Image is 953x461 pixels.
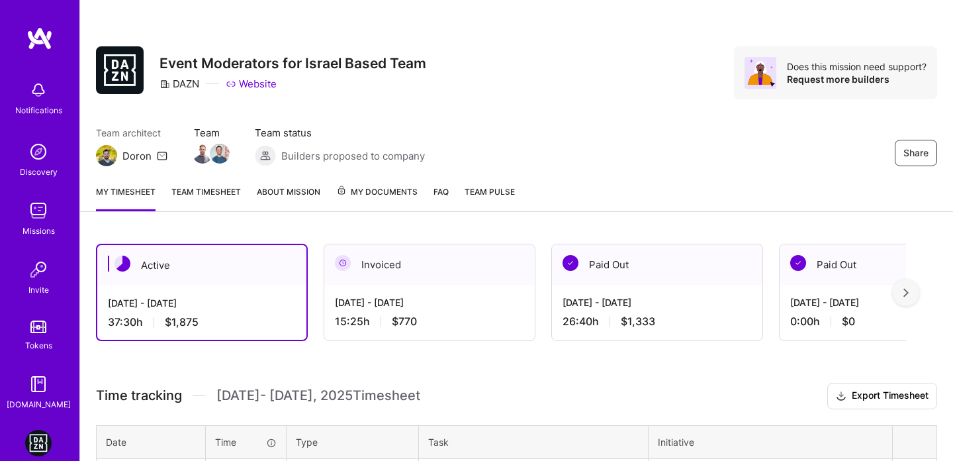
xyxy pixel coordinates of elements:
span: Team status [255,126,425,140]
i: icon CompanyGray [159,79,170,89]
img: Invite [25,256,52,283]
img: Invoiced [335,255,351,271]
div: 37:30 h [108,315,296,329]
button: Share [895,140,937,166]
div: Doron [122,149,152,163]
img: logo [26,26,53,50]
div: 15:25 h [335,315,524,329]
img: discovery [25,138,52,165]
div: Discovery [20,165,58,179]
img: Paid Out [563,255,578,271]
img: Team Architect [96,145,117,166]
div: Active [97,245,306,285]
a: About Mission [257,185,320,211]
button: Export Timesheet [827,383,937,409]
a: Team Pulse [465,185,515,211]
img: Team Member Avatar [210,144,230,164]
div: Paid Out [552,244,762,285]
a: Team Member Avatar [211,142,228,165]
span: Team Pulse [465,187,515,197]
i: icon Mail [157,150,167,161]
img: tokens [30,321,46,333]
img: Paid Out [790,255,806,271]
img: Builders proposed to company [255,145,276,166]
h3: Event Moderators for Israel Based Team [159,55,426,72]
a: Team Member Avatar [194,142,211,165]
div: [DATE] - [DATE] [563,295,752,309]
span: Time tracking [96,387,182,404]
th: Date [97,425,206,458]
span: [DATE] - [DATE] , 2025 Timesheet [216,387,420,404]
a: Team timesheet [171,185,241,211]
a: FAQ [433,185,449,211]
span: Team [194,126,228,140]
span: Team architect [96,126,167,140]
span: My Documents [336,185,418,199]
img: right [903,288,909,297]
div: Notifications [15,103,62,117]
span: Builders proposed to company [281,149,425,163]
span: $1,333 [621,315,655,329]
div: [DOMAIN_NAME] [7,397,71,411]
div: Invite [28,283,49,297]
div: Invoiced [324,244,535,285]
div: Missions [23,224,55,238]
img: guide book [25,371,52,397]
img: bell [25,77,52,103]
th: Task [419,425,649,458]
div: Tokens [25,338,52,352]
img: Company Logo [96,46,144,94]
div: Request more builders [787,73,927,85]
div: DAZN [159,77,199,91]
span: $1,875 [165,315,199,329]
i: icon Download [836,389,846,403]
span: $770 [392,315,417,329]
a: Website [226,77,277,91]
a: DAZN: Event Moderators for Israel Based Team [22,430,55,456]
img: Team Member Avatar [193,144,212,164]
div: [DATE] - [DATE] [108,296,296,310]
div: [DATE] - [DATE] [335,295,524,309]
span: $0 [842,315,855,329]
span: Share [903,146,929,160]
img: teamwork [25,197,52,224]
img: Avatar [745,57,776,89]
div: 26:40 h [563,315,752,329]
a: My Documents [336,185,418,211]
div: Time [215,435,277,449]
a: My timesheet [96,185,156,211]
img: Active [114,256,130,272]
img: DAZN: Event Moderators for Israel Based Team [25,430,52,456]
th: Type [287,425,419,458]
div: Does this mission need support? [787,60,927,73]
div: Initiative [658,435,883,449]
